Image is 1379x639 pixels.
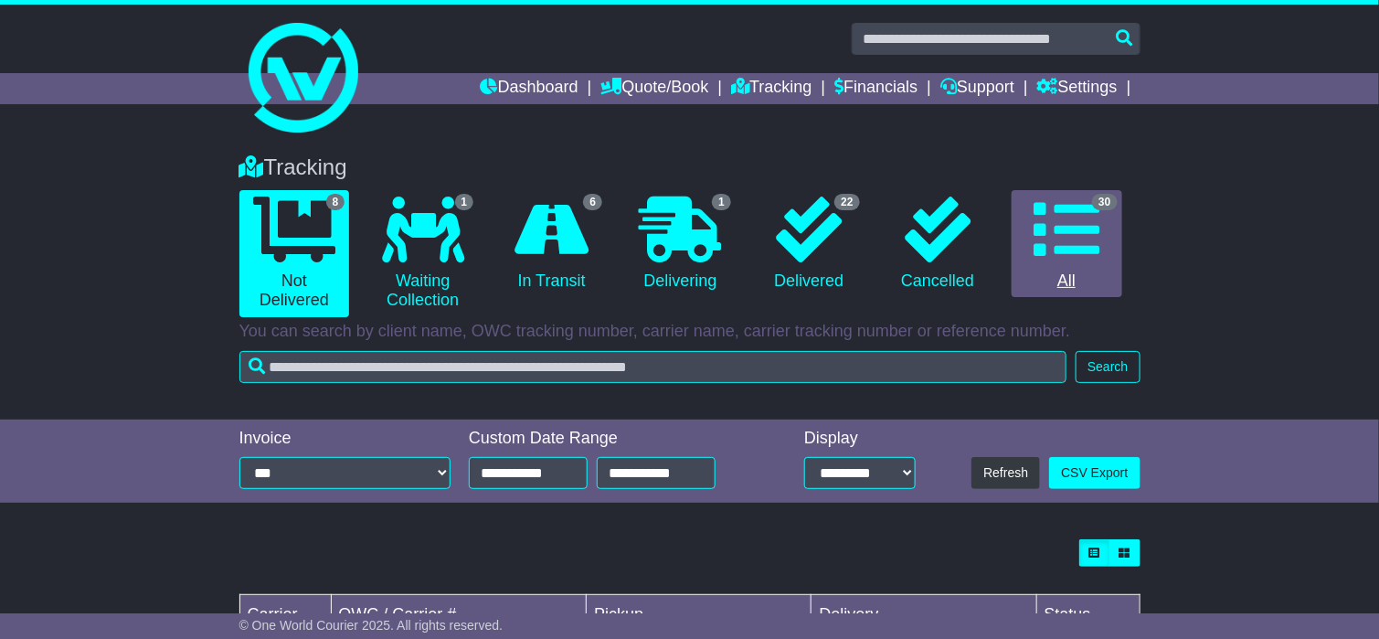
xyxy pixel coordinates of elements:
[834,73,918,104] a: Financials
[1049,457,1140,489] a: CSV Export
[239,322,1140,342] p: You can search by client name, OWC tracking number, carrier name, carrier tracking number or refe...
[239,595,331,635] td: Carrier
[731,73,811,104] a: Tracking
[587,595,811,635] td: Pickup
[940,73,1014,104] a: Support
[834,194,859,210] span: 22
[496,190,607,298] a: 6 In Transit
[239,429,451,449] div: Invoice
[1037,73,1118,104] a: Settings
[239,618,504,633] span: © One World Courier 2025. All rights reserved.
[883,190,993,298] a: Cancelled
[1036,595,1140,635] td: Status
[1092,194,1117,210] span: 30
[1076,351,1140,383] button: Search
[469,429,757,449] div: Custom Date Range
[754,190,865,298] a: 22 Delivered
[804,429,916,449] div: Display
[625,190,736,298] a: 1 Delivering
[331,595,587,635] td: OWC / Carrier #
[583,194,602,210] span: 6
[712,194,731,210] span: 1
[455,194,474,210] span: 1
[326,194,345,210] span: 8
[230,154,1150,181] div: Tracking
[600,73,708,104] a: Quote/Book
[367,190,478,317] a: 1 Waiting Collection
[481,73,578,104] a: Dashboard
[1012,190,1122,298] a: 30 All
[811,595,1036,635] td: Delivery
[971,457,1040,489] button: Refresh
[239,190,350,317] a: 8 Not Delivered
